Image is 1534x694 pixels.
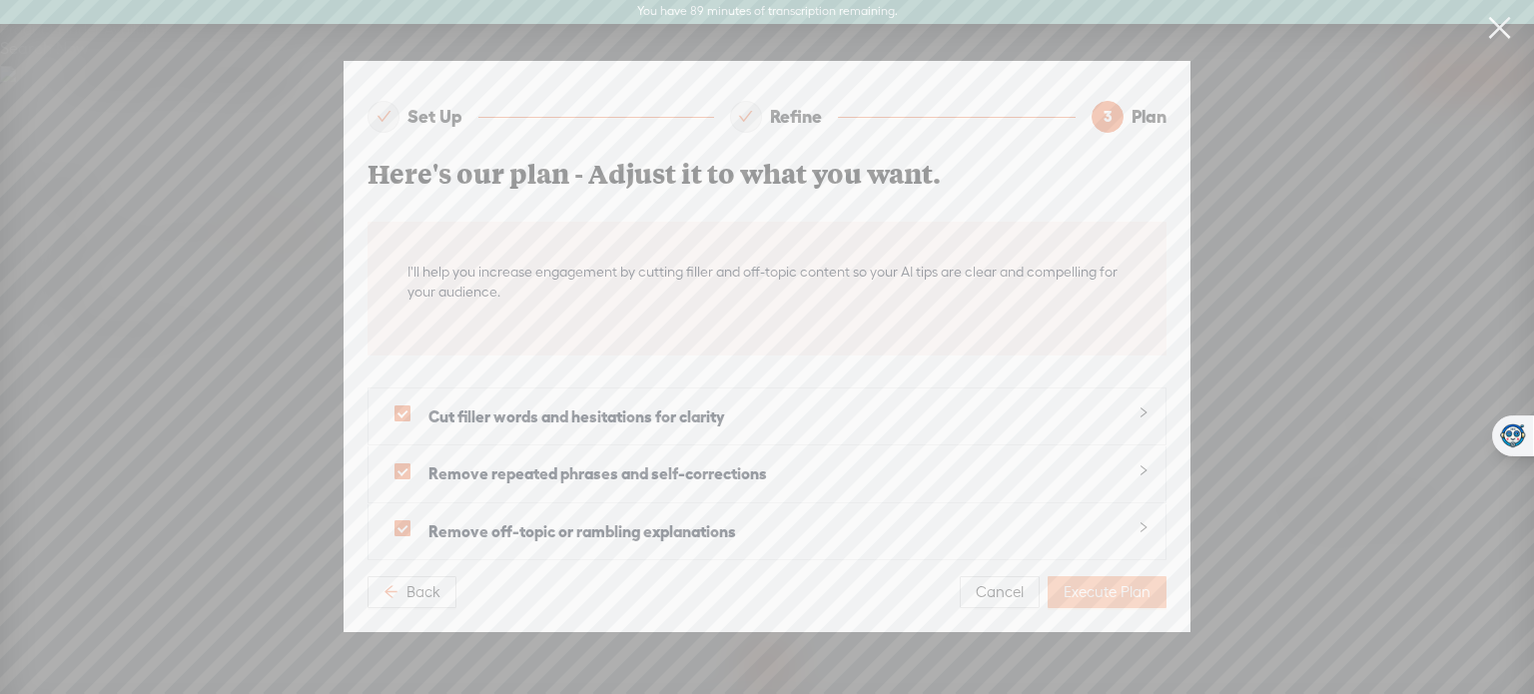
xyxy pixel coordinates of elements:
[1138,406,1150,418] span: collapsed
[428,522,736,540] strong: Remove off-topic or rambling explanations
[407,262,1127,302] div: I'll help you increase engagement by cutting filler and off-topic content so your AI tips are cle...
[383,584,398,599] span: arrow-left
[1138,464,1150,476] span: collapsed
[1104,108,1113,125] span: 3
[738,109,753,124] span: check
[770,101,838,133] div: Refine
[1138,521,1150,533] span: collapsed
[369,388,1165,444] div: Cut filler words and hesitations for clarity
[407,101,478,133] div: Set Up
[377,109,391,124] span: check
[976,582,1024,602] span: Cancel
[368,576,456,608] button: Back
[406,582,440,602] span: Back
[368,157,1166,191] h3: Here's our plan - Adjust it to what you want.
[1132,101,1166,133] div: Plan
[1048,576,1166,608] button: Execute Plan
[369,504,1165,560] div: Remove off-topic or rambling explanations
[428,464,767,482] strong: Remove repeated phrases and self-corrections
[428,407,725,425] strong: Cut filler words and hesitations for clarity
[369,446,1165,502] div: Remove repeated phrases and self-corrections
[1064,582,1150,602] span: Execute Plan
[960,576,1040,608] button: Cancel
